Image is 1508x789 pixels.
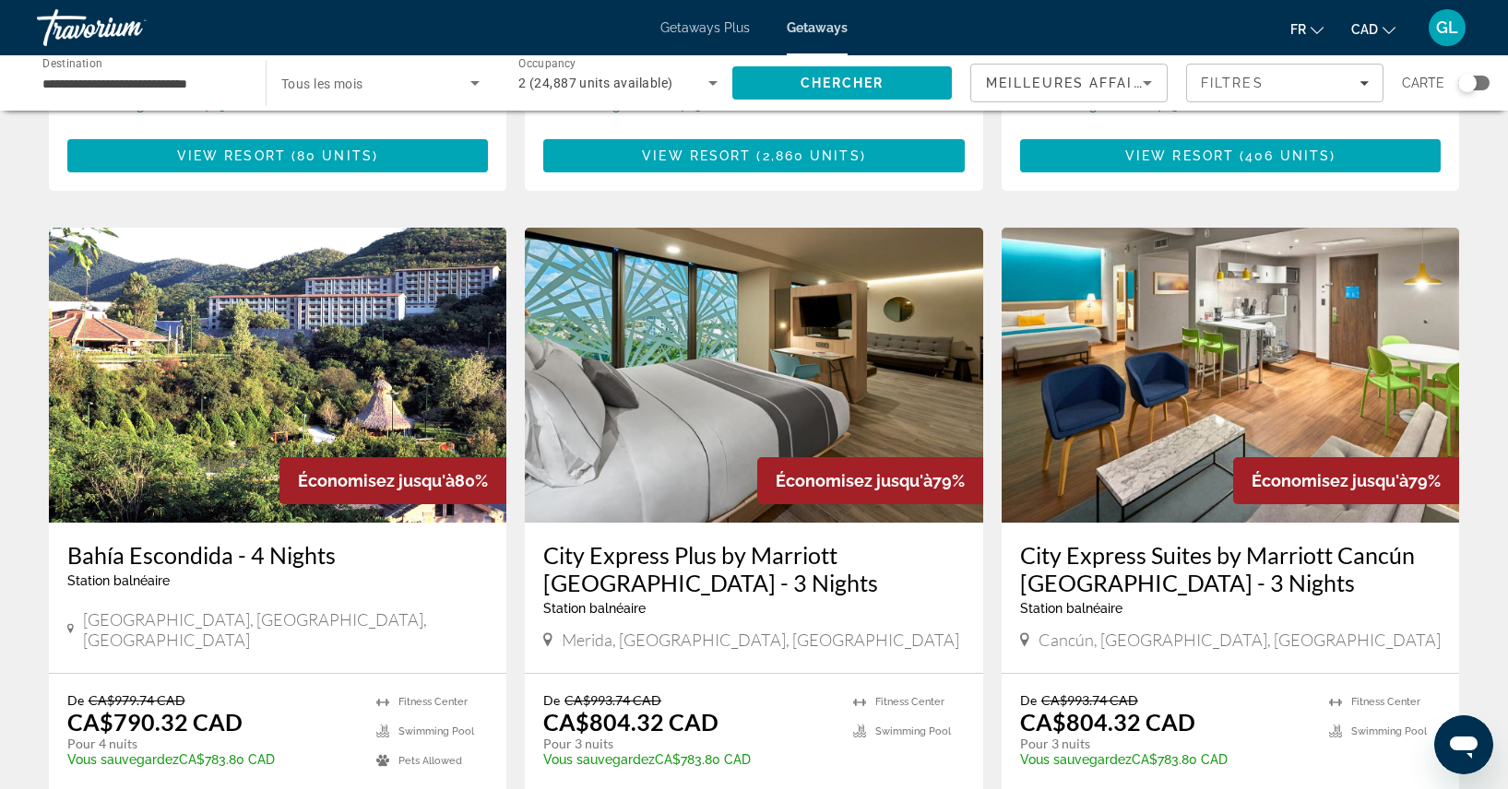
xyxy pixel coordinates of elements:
[518,76,672,90] span: 2 (24,887 units available)
[543,139,965,172] button: View Resort(2,860 units)
[398,755,462,767] span: Pets Allowed
[1234,148,1336,163] span: ( )
[67,736,359,752] p: Pour 4 nuits
[1351,696,1420,708] span: Fitness Center
[732,66,952,100] button: Search
[1351,725,1427,737] span: Swimming Pool
[1002,228,1460,523] img: City Express Suites by Marriott Cancún Aeropuerto Riviera - 3 Nights
[67,692,84,708] span: De
[1351,16,1395,42] button: Change currency
[177,148,286,163] span: View Resort
[986,72,1152,94] mat-select: Sort by
[543,708,718,736] p: CA$804.32 CAD
[1402,70,1444,96] span: Carte
[543,601,646,616] span: Station balnéaire
[1041,692,1138,708] span: CA$993.74 CAD
[543,736,835,752] p: Pour 3 nuits
[801,76,885,90] span: Chercher
[83,609,488,650] span: [GEOGRAPHIC_DATA], [GEOGRAPHIC_DATA], [GEOGRAPHIC_DATA]
[660,20,750,35] a: Getaways Plus
[281,77,363,91] span: Tous les mois
[398,696,468,708] span: Fitness Center
[875,725,951,737] span: Swimming Pool
[1020,601,1122,616] span: Station balnéaire
[37,4,221,52] a: Travorium
[562,630,959,650] span: Merida, [GEOGRAPHIC_DATA], [GEOGRAPHIC_DATA]
[1233,457,1459,504] div: 79%
[787,20,848,35] a: Getaways
[1436,18,1458,37] span: GL
[398,725,474,737] span: Swimming Pool
[1020,752,1132,767] span: Vous sauvegardez
[757,457,983,504] div: 79%
[298,471,455,490] span: Économisez jusqu'à
[42,56,102,69] span: Destination
[1020,139,1442,172] button: View Resort(406 units)
[1201,76,1264,90] span: Filtres
[543,752,835,767] p: CA$783.80 CAD
[642,148,751,163] span: View Resort
[1020,752,1312,767] p: CA$783.80 CAD
[1039,630,1441,650] span: Cancún, [GEOGRAPHIC_DATA], [GEOGRAPHIC_DATA]
[1020,736,1312,752] p: Pour 3 nuits
[279,457,506,504] div: 80%
[1252,471,1408,490] span: Économisez jusqu'à
[1290,16,1324,42] button: Change language
[543,541,965,596] a: City Express Plus by Marriott [GEOGRAPHIC_DATA] - 3 Nights
[564,692,661,708] span: CA$993.74 CAD
[543,692,560,708] span: De
[1125,148,1234,163] span: View Resort
[763,148,861,163] span: 2,860 units
[67,752,359,767] p: CA$783.80 CAD
[1020,541,1442,596] a: City Express Suites by Marriott Cancún [GEOGRAPHIC_DATA] - 3 Nights
[67,708,243,736] p: CA$790.32 CAD
[518,57,576,70] span: Occupancy
[986,76,1163,90] span: Meilleures affaires
[67,573,170,588] span: Station balnéaire
[67,541,489,569] a: Bahía Escondida - 4 Nights
[42,73,242,95] input: Select destination
[1020,708,1195,736] p: CA$804.32 CAD
[1186,64,1383,102] button: Filters
[1245,148,1330,163] span: 406 units
[297,148,373,163] span: 80 units
[1020,692,1037,708] span: De
[49,228,507,523] img: Bahía Escondida - 4 Nights
[1423,8,1471,47] button: User Menu
[1351,22,1378,37] span: CAD
[525,228,983,523] img: City Express Plus by Marriott Mérida - 3 Nights
[1290,22,1306,37] span: fr
[286,148,378,163] span: ( )
[751,148,865,163] span: ( )
[67,752,179,767] span: Vous sauvegardez
[67,139,489,172] button: View Resort(80 units)
[875,696,944,708] span: Fitness Center
[543,752,655,767] span: Vous sauvegardez
[1434,715,1493,774] iframe: Bouton de lancement de la fenêtre de messagerie
[776,471,932,490] span: Économisez jusqu'à
[89,692,185,708] span: CA$979.74 CAD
